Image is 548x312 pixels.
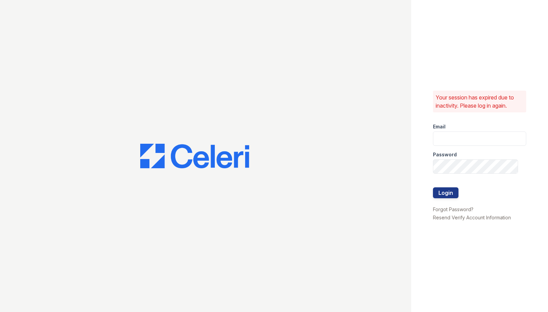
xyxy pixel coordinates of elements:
a: Forgot Password? [433,206,473,212]
p: Your session has expired due to inactivity. Please log in again. [436,93,524,110]
a: Resend Verify Account Information [433,215,511,220]
button: Login [433,187,458,198]
label: Email [433,123,446,130]
img: CE_Logo_Blue-a8612792a0a2168367f1c8372b55b34899dd931a85d93a1a3d3e32e68fde9ad4.png [140,144,249,168]
label: Password [433,151,457,158]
